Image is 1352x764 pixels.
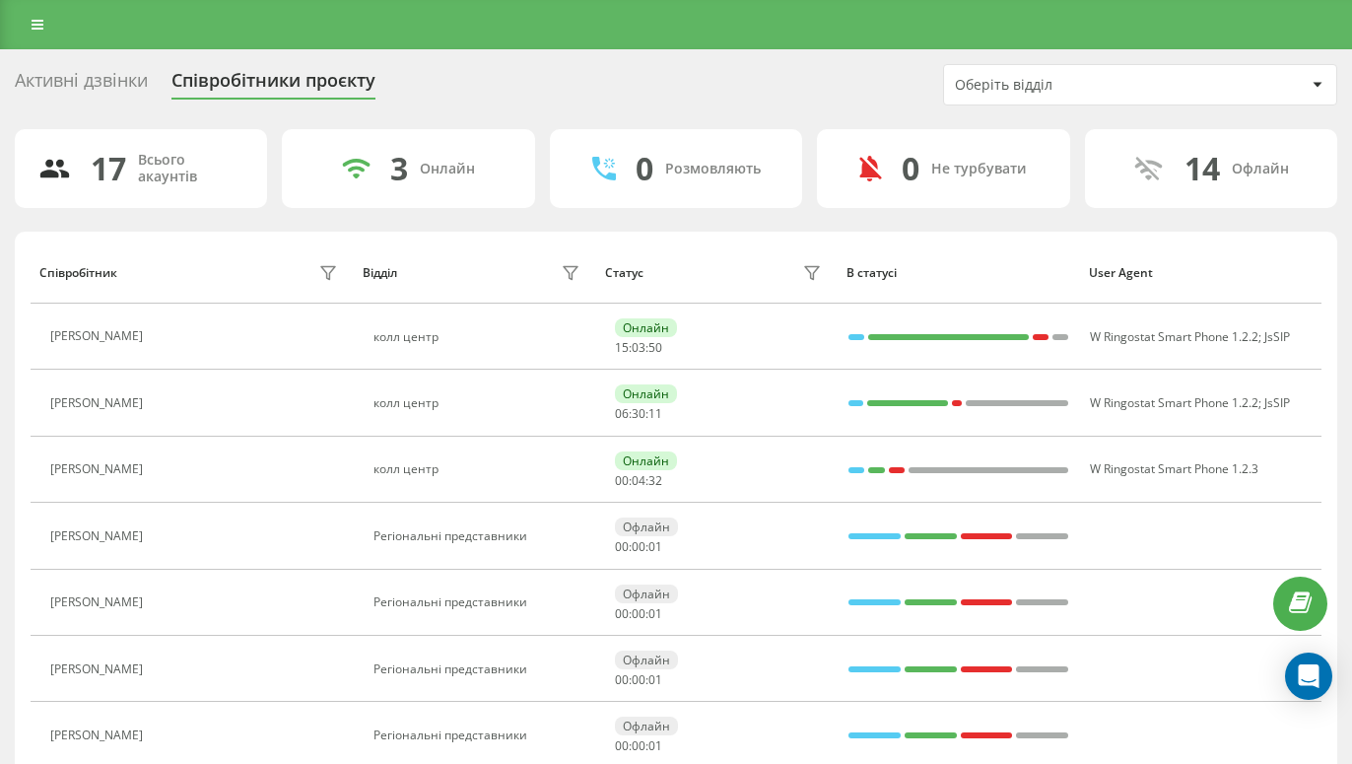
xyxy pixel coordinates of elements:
div: Статус [605,266,643,280]
div: 14 [1184,150,1220,187]
span: 06 [615,405,629,422]
div: колл центр [373,396,585,410]
span: JsSIP [1264,394,1290,411]
div: [PERSON_NAME] [50,462,148,476]
span: 00 [615,737,629,754]
div: Онлайн [615,318,677,337]
span: JsSIP [1264,328,1290,345]
span: 32 [648,472,662,489]
div: 0 [636,150,653,187]
div: Оберіть відділ [955,77,1190,94]
div: В статусі [846,266,1070,280]
div: 17 [91,150,126,187]
div: [PERSON_NAME] [50,529,148,543]
div: [PERSON_NAME] [50,329,148,343]
div: Офлайн [1232,161,1289,177]
span: 00 [615,671,629,688]
div: Open Intercom Messenger [1285,653,1332,700]
div: : : [615,739,662,753]
div: Офлайн [615,518,678,536]
span: 01 [648,538,662,555]
div: Регіональні представники [373,595,585,609]
span: 00 [632,538,645,555]
div: Відділ [363,266,397,280]
span: 00 [632,605,645,622]
div: : : [615,607,662,621]
div: Не турбувати [931,161,1027,177]
div: Розмовляють [665,161,761,177]
span: 00 [632,671,645,688]
div: [PERSON_NAME] [50,396,148,410]
div: Регіональні представники [373,729,585,742]
span: 50 [648,339,662,356]
div: : : [615,341,662,355]
div: Онлайн [420,161,475,177]
span: 00 [632,737,645,754]
div: Співробітники проєкту [171,70,375,101]
span: 15 [615,339,629,356]
div: колл центр [373,330,585,344]
div: Активні дзвінки [15,70,148,101]
span: 00 [615,538,629,555]
div: : : [615,474,662,488]
span: 30 [632,405,645,422]
div: [PERSON_NAME] [50,729,148,742]
div: Онлайн [615,451,677,470]
div: 3 [390,150,408,187]
div: : : [615,407,662,421]
span: 00 [615,605,629,622]
div: Регіональні представники [373,529,585,543]
div: Офлайн [615,717,678,735]
div: Онлайн [615,384,677,403]
span: W Ringostat Smart Phone 1.2.2 [1090,394,1258,411]
span: W Ringostat Smart Phone 1.2.3 [1090,460,1258,477]
div: : : [615,673,662,687]
div: Всього акаунтів [138,152,243,185]
span: 11 [648,405,662,422]
div: Регіональні представники [373,662,585,676]
div: [PERSON_NAME] [50,595,148,609]
div: User Agent [1089,266,1313,280]
span: 01 [648,737,662,754]
div: колл центр [373,462,585,476]
span: 01 [648,671,662,688]
div: Офлайн [615,651,678,669]
span: W Ringostat Smart Phone 1.2.2 [1090,328,1258,345]
div: [PERSON_NAME] [50,662,148,676]
span: 04 [632,472,645,489]
span: 03 [632,339,645,356]
div: Офлайн [615,585,678,603]
div: Співробітник [39,266,117,280]
span: 00 [615,472,629,489]
span: 01 [648,605,662,622]
div: : : [615,540,662,554]
div: 0 [902,150,919,187]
